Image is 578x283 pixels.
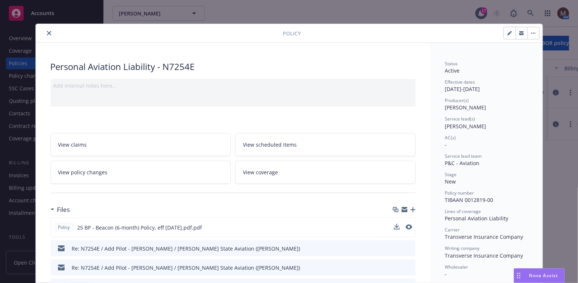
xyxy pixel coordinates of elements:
[445,97,469,104] span: Producer(s)
[445,134,456,141] span: AC(s)
[445,215,509,222] span: Personal Aviation Liability
[51,60,416,73] div: Personal Aviation Liability - N7254E
[514,269,523,283] div: Drag to move
[445,141,447,148] span: -
[45,29,54,38] button: close
[394,224,400,230] button: download file
[58,141,87,149] span: View claims
[445,79,475,85] span: Effective dates
[445,178,456,185] span: New
[57,224,72,231] span: Policy
[78,224,202,231] span: 25 BP - Beacon (6-month) Policy, eff [DATE].pdf.pdf
[51,133,231,156] a: View claims
[57,205,70,214] h3: Files
[514,268,565,283] button: Nova Assist
[406,264,413,272] button: preview file
[394,224,400,231] button: download file
[445,153,482,159] span: Service lead team
[51,161,231,184] a: View policy changes
[445,171,457,178] span: Stage
[445,79,528,93] div: [DATE] - [DATE]
[235,133,416,156] a: View scheduled items
[445,60,458,67] span: Status
[445,227,460,233] span: Carrier
[529,272,558,279] span: Nova Assist
[406,224,412,230] button: preview file
[445,190,474,196] span: Policy number
[445,270,447,277] span: -
[445,116,475,122] span: Service lead(s)
[445,252,523,259] span: Transverse Insurance Company
[445,233,523,240] span: Transverse Insurance Company
[283,29,301,37] span: Policy
[235,161,416,184] a: View coverage
[72,245,300,252] div: Re: N7254E / Add Pilot - [PERSON_NAME] / [PERSON_NAME] State Aviation ([PERSON_NAME])
[394,245,400,252] button: download file
[54,82,413,90] div: Add internal notes here...
[445,245,480,251] span: Writing company
[72,264,300,272] div: Re: N7254E / Add Pilot - [PERSON_NAME] / [PERSON_NAME] State Aviation ([PERSON_NAME])
[445,104,486,111] span: [PERSON_NAME]
[58,168,108,176] span: View policy changes
[406,224,412,231] button: preview file
[243,168,278,176] span: View coverage
[51,205,70,214] div: Files
[445,196,493,203] span: TIBAAN 0012819-00
[406,245,413,252] button: preview file
[445,67,460,74] span: Active
[243,141,297,149] span: View scheduled items
[445,264,468,270] span: Wholesaler
[445,208,481,214] span: Lines of coverage
[394,264,400,272] button: download file
[445,123,486,130] span: [PERSON_NAME]
[445,160,480,167] span: P&C - Aviation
